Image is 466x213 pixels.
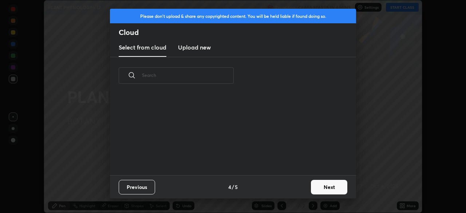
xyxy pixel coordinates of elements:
button: Next [311,180,347,194]
h3: Select from cloud [119,43,166,52]
div: Please don't upload & share any copyrighted content. You will be held liable if found doing so. [110,9,356,23]
input: Search [142,60,234,91]
h2: Cloud [119,28,356,37]
h3: Upload new [178,43,211,52]
h4: 4 [228,183,231,191]
h4: 5 [235,183,238,191]
h4: / [232,183,234,191]
button: Previous [119,180,155,194]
